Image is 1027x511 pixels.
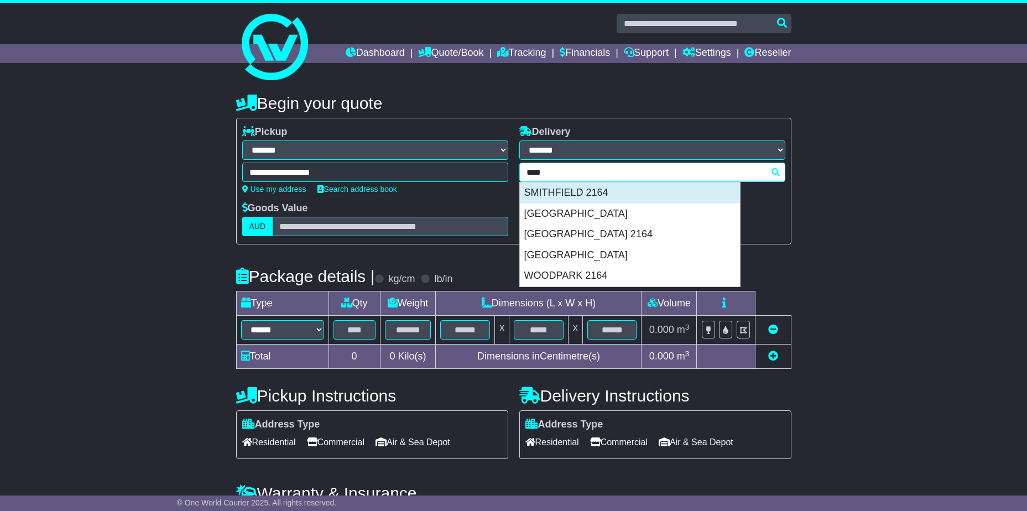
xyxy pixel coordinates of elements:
td: Kilo(s) [380,345,436,369]
a: Search address book [317,185,397,194]
td: Type [236,291,329,316]
td: Dimensions in Centimetre(s) [436,345,642,369]
h4: Package details | [236,267,375,285]
h4: Warranty & Insurance [236,484,791,502]
a: Add new item [768,351,778,362]
h4: Begin your quote [236,94,791,112]
a: Financials [560,44,610,63]
span: Commercial [307,434,364,451]
div: [GEOGRAPHIC_DATA] [520,204,740,225]
h4: Delivery Instructions [519,387,791,405]
label: Address Type [525,419,603,431]
span: 0.000 [649,351,674,362]
td: Qty [329,291,380,316]
span: 0 [389,351,395,362]
label: AUD [242,217,273,236]
a: Support [624,44,669,63]
a: Dashboard [346,44,405,63]
div: [GEOGRAPHIC_DATA] [520,245,740,266]
label: lb/in [434,273,452,285]
sup: 3 [685,323,690,331]
label: Delivery [519,126,571,138]
span: m [677,351,690,362]
td: x [495,316,509,345]
td: x [568,316,582,345]
td: Total [236,345,329,369]
span: Commercial [590,434,648,451]
h4: Pickup Instructions [236,387,508,405]
a: Reseller [744,44,791,63]
sup: 3 [685,350,690,358]
span: m [677,324,690,335]
a: Remove this item [768,324,778,335]
div: WOODPARK 2164 [520,265,740,286]
a: Settings [682,44,731,63]
label: Goods Value [242,202,308,215]
a: Tracking [497,44,546,63]
span: Residential [242,434,296,451]
a: Quote/Book [418,44,483,63]
td: Weight [380,291,436,316]
div: [GEOGRAPHIC_DATA] 2164 [520,224,740,245]
span: Air & Sea Depot [376,434,450,451]
span: Residential [525,434,579,451]
label: Address Type [242,419,320,431]
span: © One World Courier 2025. All rights reserved. [177,498,337,507]
label: kg/cm [388,273,415,285]
span: Air & Sea Depot [659,434,733,451]
a: Use my address [242,185,306,194]
span: 0.000 [649,324,674,335]
typeahead: Please provide city [519,163,785,182]
div: SMITHFIELD 2164 [520,182,740,204]
td: 0 [329,345,380,369]
label: Pickup [242,126,288,138]
td: Dimensions (L x W x H) [436,291,642,316]
td: Volume [642,291,697,316]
